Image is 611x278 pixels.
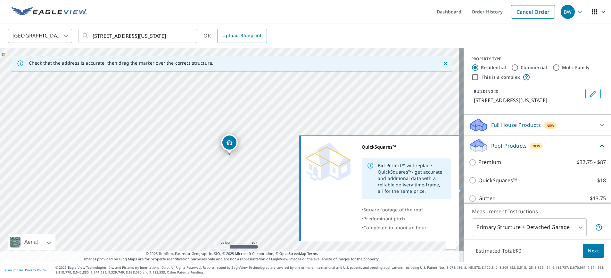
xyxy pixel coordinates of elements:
div: Aerial [8,234,55,250]
p: | [3,268,46,272]
button: Next [583,244,604,258]
p: Roof Products [491,142,527,150]
input: Search by address or latitude-longitude [93,27,184,45]
span: New [547,123,555,128]
img: EV Logo [12,7,87,17]
p: © 2025 Eagle View Technologies, Inc. and Pictometry International Corp. All Rights Reserved. Repo... [55,265,608,275]
label: This is a complex [482,74,520,80]
a: OpenStreetMap [279,251,306,256]
div: [GEOGRAPHIC_DATA] [8,27,72,45]
span: Predominant pitch [363,216,405,222]
p: Estimated Total: $0 [471,244,526,258]
a: Terms of Use [3,268,23,272]
a: Cancel Order [511,5,555,19]
div: • [362,223,451,232]
a: Current Level 20, Zoom Out [446,239,456,249]
button: Close [441,59,450,68]
a: Upload Blueprint [217,29,267,43]
span: Next [588,247,599,255]
p: $18 [597,176,606,184]
p: $13.75 [590,194,606,202]
p: Measurement Instructions [472,208,603,215]
label: Commercial [521,64,547,71]
p: Gutter [478,194,495,202]
label: Multi-Family [562,64,590,71]
button: Edit building 1 [585,89,601,99]
p: $32.75 - $87 [577,158,606,166]
p: Premium [478,158,501,166]
div: PROPERTY TYPE [471,56,603,62]
p: BUILDING ID [474,89,499,94]
p: QuickSquares™ [478,176,517,184]
span: © 2025 TomTom, Earthstar Geographics SIO, © 2025 Microsoft Corporation, © [146,251,318,257]
div: Full House ProductsNew [469,117,606,133]
div: • [362,214,451,223]
a: Privacy Policy [25,268,46,272]
div: BW [561,5,575,19]
label: Residential [481,64,506,71]
div: Aerial [22,234,40,250]
p: [STREET_ADDRESS][US_STATE] [474,96,583,104]
div: Dropped pin, building 1, Residential property, 17377 Broken Arrow Pl Nevada City, CA 95959 [221,134,238,154]
div: Roof ProductsNew [469,138,606,153]
span: Upload Blueprint [222,32,261,40]
span: Your report will include the primary structure and a detached garage if one exists. [595,224,603,231]
p: Check that the address is accurate, then drag the marker over the correct structure. [29,60,213,66]
img: Premium [306,143,351,181]
span: Completed in about an hour [363,225,426,231]
div: Bid Perfect™ will replace QuickSquares™- get accurate and additional data with a reliable deliver... [378,160,446,197]
a: Terms [307,251,318,256]
p: Full House Products [491,121,541,129]
div: • [362,205,451,214]
div: QuickSquares™ [362,143,451,151]
div: Primary Structure + Detached Garage [472,218,587,236]
span: Square footage of the roof [363,207,423,213]
div: OR [203,29,267,43]
span: New [533,143,541,149]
